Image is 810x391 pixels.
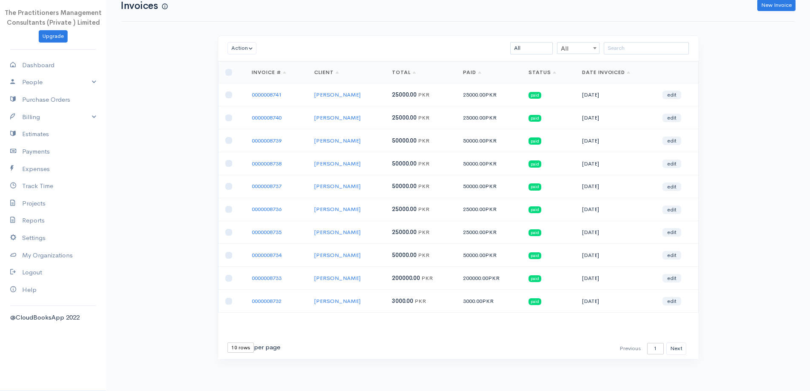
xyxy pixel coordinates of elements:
a: [PERSON_NAME] [314,183,361,190]
a: 0000008741 [252,91,281,98]
td: 200000.00 [456,267,522,290]
span: All [557,42,600,54]
td: 25000.00 [456,198,522,221]
a: 0000008735 [252,228,281,236]
a: [PERSON_NAME] [314,274,361,282]
a: edit [662,137,681,145]
a: [PERSON_NAME] [314,228,361,236]
span: PKR [488,274,500,282]
span: All [557,43,599,54]
a: edit [662,274,681,283]
a: edit [662,251,681,260]
span: PKR [485,183,497,190]
span: paid [529,275,541,282]
a: Date Invoiced [582,69,630,76]
td: 50000.00 [456,244,522,267]
a: 0000008732 [252,297,281,305]
a: Upgrade [39,30,68,43]
a: edit [662,114,681,122]
span: 25000.00 [392,228,417,236]
a: 0000008738 [252,160,281,167]
span: PKR [485,114,497,121]
td: [DATE] [575,221,656,244]
a: edit [662,205,681,214]
a: [PERSON_NAME] [314,205,361,213]
span: PKR [485,160,497,167]
span: 25000.00 [392,114,417,121]
span: paid [529,252,541,259]
span: 3000.00 [392,297,413,305]
span: paid [529,92,541,99]
a: 0000008734 [252,251,281,259]
a: [PERSON_NAME] [314,91,361,98]
span: PKR [418,114,429,121]
a: edit [662,91,681,99]
td: 25000.00 [456,221,522,244]
span: How to create your first Invoice? [162,3,168,10]
span: paid [529,298,541,305]
a: edit [662,183,681,191]
td: [DATE] [575,83,656,106]
span: PKR [485,91,497,98]
td: [DATE] [575,244,656,267]
a: [PERSON_NAME] [314,114,361,121]
a: Client [314,69,339,76]
div: @CloudBooksApp 2022 [10,313,96,323]
td: [DATE] [575,267,656,290]
span: paid [529,137,541,144]
td: 3000.00 [456,290,522,313]
td: 25000.00 [456,106,522,129]
a: 0000008733 [252,274,281,282]
span: PKR [418,205,429,213]
h1: Invoices [121,0,168,11]
span: paid [529,115,541,122]
td: [DATE] [575,152,656,175]
a: Paid [463,69,481,76]
span: paid [529,183,541,190]
span: PKR [482,297,494,305]
span: PKR [485,228,497,236]
span: PKR [418,91,429,98]
a: edit [662,228,681,237]
input: Search [604,42,689,54]
span: PKR [418,228,429,236]
span: PKR [418,160,429,167]
a: Invoice # [252,69,286,76]
a: 0000008739 [252,137,281,144]
a: Status [529,69,556,76]
td: [DATE] [575,129,656,152]
span: 50000.00 [392,137,417,144]
span: 25000.00 [392,91,417,98]
span: 50000.00 [392,160,417,167]
a: edit [662,297,681,305]
a: [PERSON_NAME] [314,297,361,305]
span: 50000.00 [392,183,417,190]
a: [PERSON_NAME] [314,160,361,167]
td: 50000.00 [456,175,522,198]
span: 50000.00 [392,251,417,259]
button: Next [666,342,686,355]
td: 25000.00 [456,83,522,106]
a: 0000008737 [252,183,281,190]
span: PKR [418,183,429,190]
td: [DATE] [575,290,656,313]
td: 50000.00 [456,152,522,175]
td: [DATE] [575,106,656,129]
button: Action [227,42,257,54]
span: paid [529,229,541,236]
a: Total [392,69,416,76]
span: paid [529,160,541,167]
span: PKR [418,137,429,144]
span: 200000.00 [392,274,420,282]
span: PKR [421,274,433,282]
span: PKR [485,205,497,213]
span: The Practitioners Management Consultants (Private ) Limited [5,9,102,26]
td: [DATE] [575,175,656,198]
a: edit [662,160,681,168]
td: [DATE] [575,198,656,221]
span: PKR [418,251,429,259]
span: paid [529,206,541,213]
td: 50000.00 [456,129,522,152]
a: 0000008740 [252,114,281,121]
span: PKR [415,297,426,305]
